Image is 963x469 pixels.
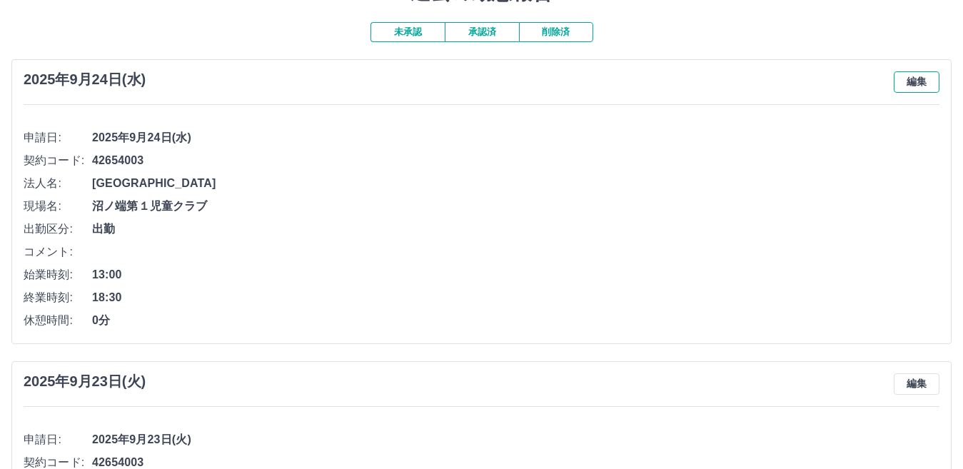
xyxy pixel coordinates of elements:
[92,198,939,215] span: 沼ノ端第１児童クラブ
[92,431,939,448] span: 2025年9月23日(火)
[24,289,92,306] span: 終業時刻:
[92,152,939,169] span: 42654003
[92,266,939,283] span: 13:00
[24,175,92,192] span: 法人名:
[24,312,92,329] span: 休憩時間:
[370,22,445,42] button: 未承認
[92,175,939,192] span: [GEOGRAPHIC_DATA]
[92,221,939,238] span: 出勤
[24,431,92,448] span: 申請日:
[445,22,519,42] button: 承認済
[894,71,939,93] button: 編集
[92,289,939,306] span: 18:30
[24,266,92,283] span: 始業時刻:
[24,129,92,146] span: 申請日:
[24,198,92,215] span: 現場名:
[92,312,939,329] span: 0分
[519,22,593,42] button: 削除済
[24,221,92,238] span: 出勤区分:
[24,71,146,88] h3: 2025年9月24日(水)
[24,373,146,390] h3: 2025年9月23日(火)
[24,243,92,261] span: コメント:
[92,129,939,146] span: 2025年9月24日(水)
[894,373,939,395] button: 編集
[24,152,92,169] span: 契約コード:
